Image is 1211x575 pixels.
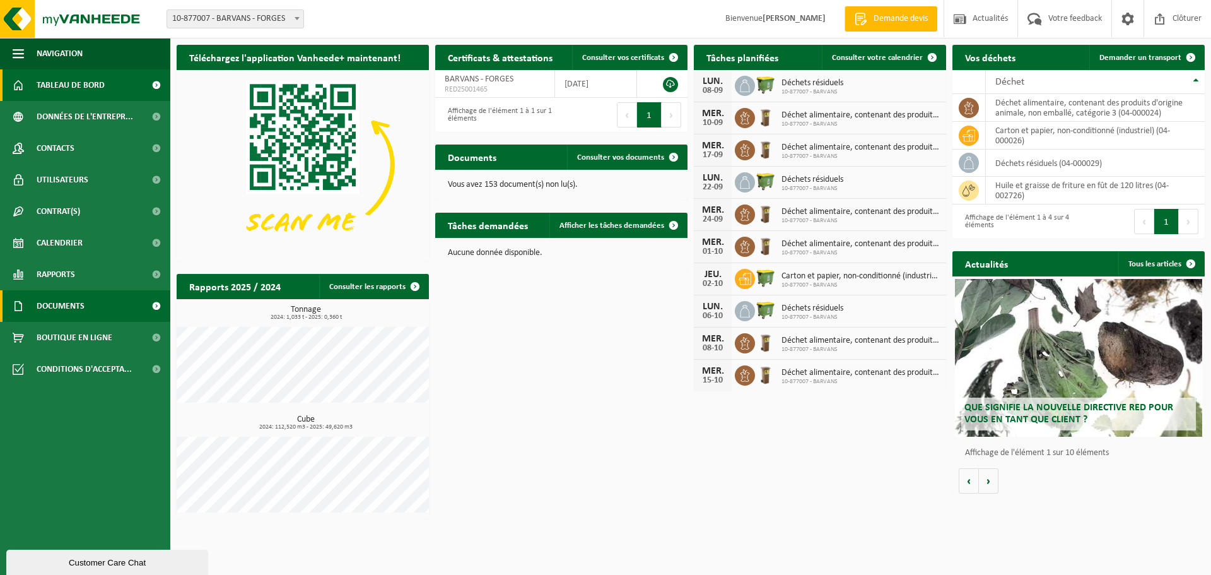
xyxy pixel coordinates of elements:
div: 24-09 [700,215,725,224]
a: Demander un transport [1089,45,1203,70]
h2: Tâches planifiées [694,45,791,69]
span: Consulter vos documents [577,153,664,162]
div: LUN. [700,173,725,183]
iframe: chat widget [6,547,211,575]
a: Consulter votre calendrier [822,45,945,70]
h2: Documents [435,145,509,169]
span: Déchet alimentaire, contenant des produits d'origine animale, non emballé, catég... [781,143,940,153]
span: 10-877007 - BARVANS [781,314,843,321]
strong: [PERSON_NAME] [763,14,826,23]
div: 15-10 [700,376,725,385]
span: Rapports [37,259,75,290]
img: WB-1100-HPE-GN-50 [755,299,776,321]
a: Consulter les rapports [319,274,428,299]
span: Que signifie la nouvelle directive RED pour vous en tant que client ? [964,403,1173,425]
span: 2024: 112,520 m3 - 2025: 49,620 m3 [183,424,429,430]
div: MER. [700,205,725,215]
span: Demander un transport [1099,54,1181,62]
div: MER. [700,366,725,376]
p: Vous avez 153 document(s) non lu(s). [448,181,675,189]
span: Déchets résiduels [781,78,843,88]
p: Aucune donnée disponible. [448,249,675,258]
span: Déchet alimentaire, contenant des produits d'origine animale, non emballé, catég... [781,336,940,346]
span: 10-877007 - BARVANS [781,185,843,193]
div: 08-10 [700,344,725,353]
span: Déchets résiduels [781,304,843,314]
td: déchets résiduels (04-000029) [986,150,1205,177]
img: Download de VHEPlus App [177,70,429,259]
button: 1 [1154,209,1179,234]
span: Documents [37,290,85,322]
div: 06-10 [700,312,725,321]
div: LUN. [700,76,725,86]
button: Vorige [959,468,979,494]
img: WB-1100-HPE-GN-50 [755,267,776,288]
span: Déchet alimentaire, contenant des produits d'origine animale, non emballé, catég... [781,368,940,378]
div: MER. [700,109,725,119]
img: WB-1100-HPE-GN-50 [755,74,776,95]
img: WB-0140-HPE-BN-01 [755,138,776,160]
div: 08-09 [700,86,725,95]
div: Affichage de l'élément 1 à 4 sur 4 éléments [959,208,1072,235]
span: Demande devis [870,13,931,25]
div: 22-09 [700,183,725,192]
h2: Certificats & attestations [435,45,565,69]
span: 10-877007 - BARVANS [781,346,940,353]
span: 10-877007 - BARVANS [781,121,940,128]
img: WB-0140-HPE-BN-01 [755,203,776,224]
span: Contacts [37,133,74,164]
h2: Tâches demandées [435,213,541,237]
td: déchet alimentaire, contenant des produits d'origine animale, non emballé, catégorie 3 (04-000024) [986,94,1205,122]
span: Données de l'entrepr... [37,101,133,133]
span: 10-877007 - BARVANS [781,282,940,289]
button: Previous [1134,209,1154,234]
a: Afficher les tâches demandées [549,213,686,238]
span: Contrat(s) [37,196,80,227]
div: 17-09 [700,151,725,160]
div: 10-09 [700,119,725,127]
button: Next [662,102,681,127]
span: 10-877007 - BARVANS [781,217,940,225]
span: Déchet [995,77,1024,87]
div: MER. [700,237,725,247]
span: 10-877007 - BARVANS [781,88,843,96]
img: WB-0140-HPE-BN-01 [755,364,776,385]
span: Consulter votre calendrier [832,54,923,62]
span: 10-877007 - BARVANS [781,153,940,160]
div: LUN. [700,302,725,312]
span: Navigation [37,38,83,69]
span: Consulter vos certificats [582,54,664,62]
span: Carton et papier, non-conditionné (industriel) [781,271,940,282]
td: [DATE] [555,70,637,98]
h3: Tonnage [183,305,429,321]
div: 02-10 [700,280,725,288]
span: Déchet alimentaire, contenant des produits d'origine animale, non emballé, catég... [781,239,940,249]
span: 10-877007 - BARVANS [781,249,940,257]
span: Calendrier [37,227,83,259]
button: 1 [637,102,662,127]
h2: Rapports 2025 / 2024 [177,274,293,299]
td: Huile et graisse de friture en fût de 120 litres (04-002726) [986,177,1205,205]
div: 01-10 [700,247,725,256]
span: Déchet alimentaire, contenant des produits d'origine animale, non emballé, catég... [781,207,940,217]
a: Tous les articles [1118,251,1203,276]
a: Consulter vos documents [567,145,686,170]
div: MER. [700,141,725,151]
img: WB-0140-HPE-BN-01 [755,235,776,256]
span: Boutique en ligne [37,322,112,353]
span: Utilisateurs [37,164,88,196]
h2: Actualités [952,251,1021,276]
span: Déchet alimentaire, contenant des produits d'origine animale, non emballé, catég... [781,110,940,121]
span: Tableau de bord [37,69,105,101]
h2: Téléchargez l'application Vanheede+ maintenant! [177,45,413,69]
img: WB-1100-HPE-GN-50 [755,170,776,192]
div: JEU. [700,270,725,280]
span: Afficher les tâches demandées [559,222,664,230]
img: WB-0140-HPE-BN-01 [755,331,776,353]
span: 10-877007 - BARVANS - FORGES [167,9,304,28]
h3: Cube [183,415,429,430]
img: WB-0140-HPE-BN-01 [755,106,776,127]
span: BARVANS - FORGES [445,74,513,84]
span: Déchets résiduels [781,175,843,185]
